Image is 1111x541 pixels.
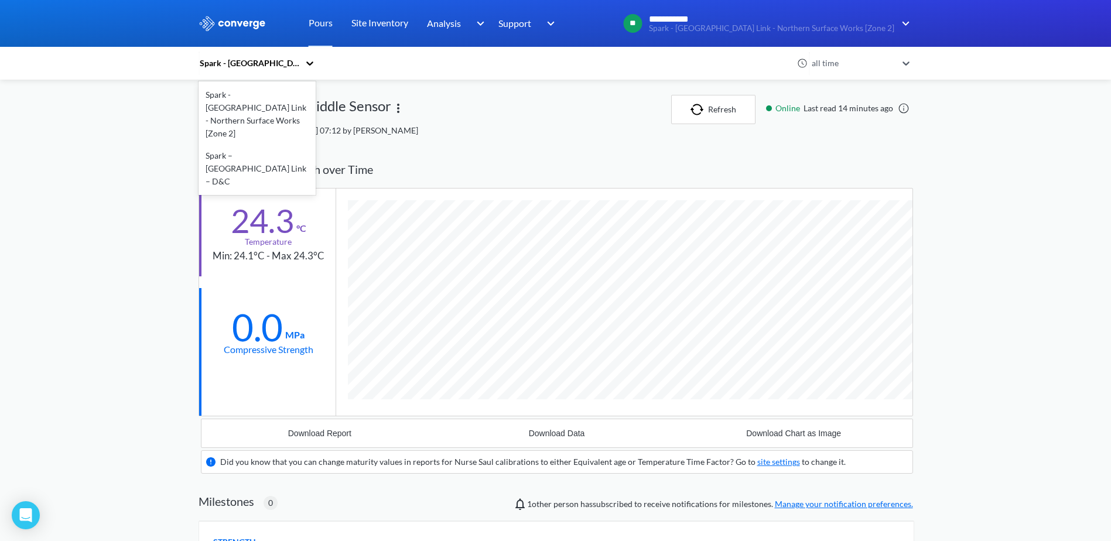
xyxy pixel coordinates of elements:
[797,58,808,69] img: icon-clock.svg
[427,16,461,30] span: Analysis
[775,102,804,115] span: Online
[775,499,913,509] a: Manage your notification preferences.
[199,145,316,193] div: Spark – [GEOGRAPHIC_DATA] Link – D&C
[746,429,841,438] div: Download Chart as Image
[757,457,800,467] a: site settings
[245,235,292,248] div: Temperature
[527,499,552,509] span: Meera
[213,248,324,264] div: Min: 24.1°C - Max 24.3°C
[199,151,913,188] div: Temperature & Strength over Time
[201,419,439,447] button: Download Report
[760,102,913,115] div: Last read 14 minutes ago
[199,84,316,145] div: Spark - [GEOGRAPHIC_DATA] Link - Northern Surface Works [Zone 2]
[438,419,675,447] button: Download Data
[12,501,40,529] div: Open Intercom Messenger
[199,57,299,70] div: Spark - [GEOGRAPHIC_DATA] Link - Northern Surface Works [Zone 2]
[288,429,351,438] div: Download Report
[649,24,894,33] span: Spark - [GEOGRAPHIC_DATA] Link - Northern Surface Works [Zone 2]
[231,206,294,235] div: 24.3
[220,456,846,468] div: Did you know that you can change maturity values in reports for Nurse Saul calibrations to either...
[894,16,913,30] img: downArrow.svg
[529,429,585,438] div: Download Data
[498,16,531,30] span: Support
[513,497,527,511] img: notifications-icon.svg
[527,498,913,511] span: person has subscribed to receive notifications for milestones.
[809,57,897,70] div: all time
[671,95,756,124] button: Refresh
[391,101,405,115] img: more.svg
[232,313,283,342] div: 0.0
[690,104,708,115] img: icon-refresh.svg
[268,497,273,509] span: 0
[469,16,487,30] img: downArrow.svg
[199,494,254,508] h2: Milestones
[675,419,912,447] button: Download Chart as Image
[224,342,313,357] div: Compressive Strength
[539,16,558,30] img: downArrow.svg
[199,16,266,31] img: logo_ewhite.svg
